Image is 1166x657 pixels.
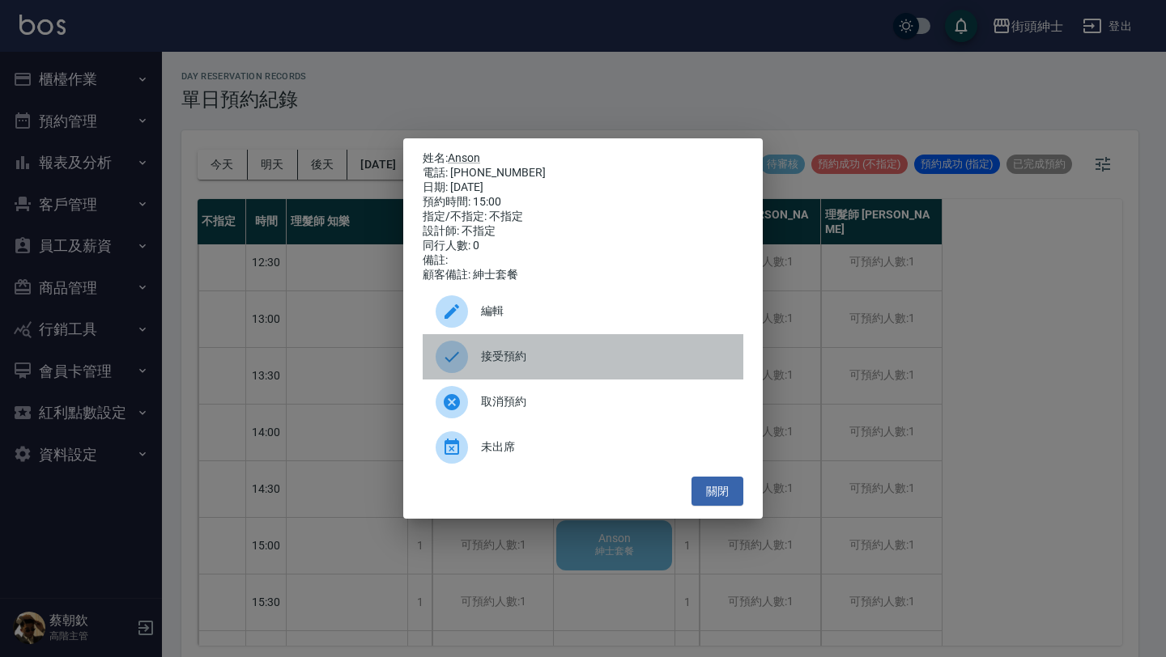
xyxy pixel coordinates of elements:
[423,289,743,334] div: 編輯
[423,166,743,180] div: 電話: [PHONE_NUMBER]
[481,303,730,320] span: 編輯
[692,477,743,507] button: 關閉
[423,151,743,166] p: 姓名:
[423,239,743,253] div: 同行人數: 0
[423,180,743,195] div: 日期: [DATE]
[423,224,743,239] div: 設計師: 不指定
[423,253,743,268] div: 備註:
[481,393,730,410] span: 取消預約
[448,151,480,164] a: Anson
[423,195,743,210] div: 預約時間: 15:00
[423,379,743,425] div: 取消預約
[481,439,730,456] span: 未出席
[423,334,743,379] div: 接受預約
[423,210,743,224] div: 指定/不指定: 不指定
[481,348,730,365] span: 接受預約
[423,268,743,282] div: 顧客備註: 紳士套餐
[423,425,743,470] div: 未出席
